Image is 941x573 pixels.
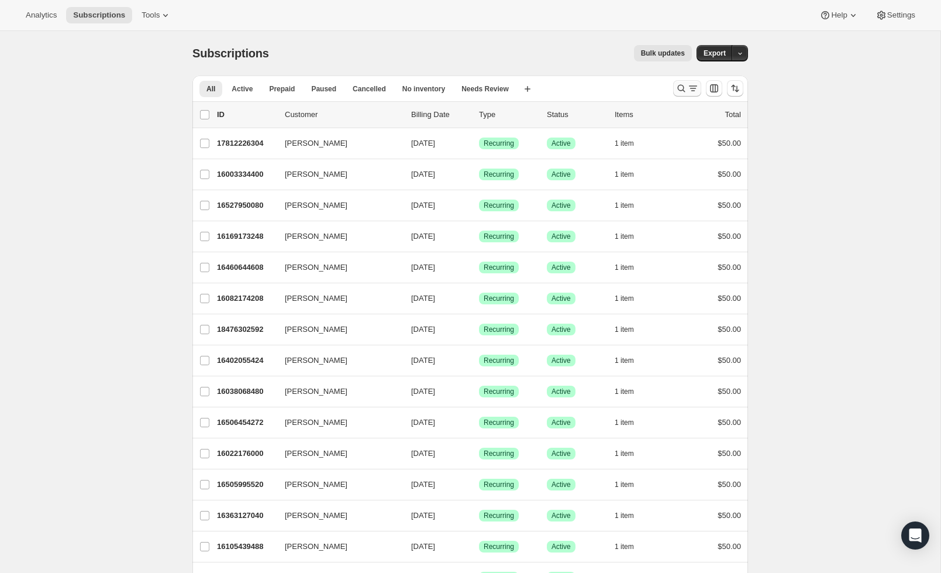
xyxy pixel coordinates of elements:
[615,538,647,555] button: 1 item
[19,7,64,23] button: Analytics
[217,166,741,183] div: 16003334400[PERSON_NAME][DATE]SuccessRecurringSuccessActive1 item$50.00
[217,231,275,242] p: 16169173248
[615,201,634,210] span: 1 item
[615,356,634,365] span: 1 item
[551,542,571,551] span: Active
[887,11,915,20] span: Settings
[551,387,571,396] span: Active
[217,414,741,431] div: 16506454272[PERSON_NAME][DATE]SuccessRecurringSuccessActive1 item$50.00
[411,232,435,241] span: [DATE]
[551,418,571,427] span: Active
[217,135,741,152] div: 17812226304[PERSON_NAME][DATE]SuccessRecurringSuccessActive1 item$50.00
[551,139,571,148] span: Active
[634,45,692,61] button: Bulk updates
[217,200,275,211] p: 16527950080
[615,449,634,458] span: 1 item
[217,448,275,459] p: 16022176000
[285,510,347,521] span: [PERSON_NAME]
[217,383,741,400] div: 16038068480[PERSON_NAME][DATE]SuccessRecurringSuccessActive1 item$50.00
[217,510,275,521] p: 16363127040
[718,263,741,272] span: $50.00
[484,170,514,179] span: Recurring
[641,49,685,58] span: Bulk updates
[484,356,514,365] span: Recurring
[615,387,634,396] span: 1 item
[673,80,701,97] button: Search and filter results
[551,232,571,241] span: Active
[615,290,647,307] button: 1 item
[217,355,275,366] p: 16402055424
[484,387,514,396] span: Recurring
[278,258,395,277] button: [PERSON_NAME]
[484,325,514,334] span: Recurring
[285,262,347,273] span: [PERSON_NAME]
[615,325,634,334] span: 1 item
[615,109,673,121] div: Items
[551,263,571,272] span: Active
[718,387,741,396] span: $50.00
[217,259,741,276] div: 16460644608[PERSON_NAME][DATE]SuccessRecurringSuccessActive1 item$50.00
[479,109,537,121] div: Type
[411,387,435,396] span: [DATE]
[192,47,269,60] span: Subscriptions
[278,196,395,215] button: [PERSON_NAME]
[718,511,741,520] span: $50.00
[269,84,295,94] span: Prepaid
[285,417,347,428] span: [PERSON_NAME]
[615,418,634,427] span: 1 item
[615,511,634,520] span: 1 item
[411,480,435,489] span: [DATE]
[278,165,395,184] button: [PERSON_NAME]
[484,511,514,520] span: Recurring
[285,355,347,366] span: [PERSON_NAME]
[278,475,395,494] button: [PERSON_NAME]
[217,479,275,490] p: 16505995520
[285,479,347,490] span: [PERSON_NAME]
[615,414,647,431] button: 1 item
[278,506,395,525] button: [PERSON_NAME]
[353,84,386,94] span: Cancelled
[718,356,741,365] span: $50.00
[718,170,741,179] span: $50.00
[718,542,741,551] span: $50.00
[615,480,634,489] span: 1 item
[812,7,866,23] button: Help
[615,170,634,179] span: 1 item
[217,109,741,121] div: IDCustomerBilling DateTypeStatusItemsTotal
[615,139,634,148] span: 1 item
[615,263,634,272] span: 1 item
[615,166,647,183] button: 1 item
[217,445,741,462] div: 16022176000[PERSON_NAME][DATE]SuccessRecurringSuccessActive1 item$50.00
[484,232,514,241] span: Recurring
[615,197,647,214] button: 1 item
[411,263,435,272] span: [DATE]
[278,413,395,432] button: [PERSON_NAME]
[551,170,571,179] span: Active
[278,351,395,370] button: [PERSON_NAME]
[285,231,347,242] span: [PERSON_NAME]
[278,537,395,556] button: [PERSON_NAME]
[718,294,741,303] span: $50.00
[704,49,726,58] span: Export
[706,80,722,97] button: Customize table column order and visibility
[217,321,741,338] div: 18476302592[PERSON_NAME][DATE]SuccessRecurringSuccessActive1 item$50.00
[615,542,634,551] span: 1 item
[551,294,571,303] span: Active
[551,511,571,520] span: Active
[615,321,647,338] button: 1 item
[718,232,741,241] span: $50.00
[278,320,395,339] button: [PERSON_NAME]
[411,201,435,210] span: [DATE]
[697,45,733,61] button: Export
[718,449,741,458] span: $50.00
[285,448,347,459] span: [PERSON_NAME]
[551,356,571,365] span: Active
[66,7,132,23] button: Subscriptions
[551,325,571,334] span: Active
[285,541,347,553] span: [PERSON_NAME]
[551,480,571,489] span: Active
[411,542,435,551] span: [DATE]
[217,169,275,180] p: 16003334400
[484,480,514,489] span: Recurring
[285,324,347,335] span: [PERSON_NAME]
